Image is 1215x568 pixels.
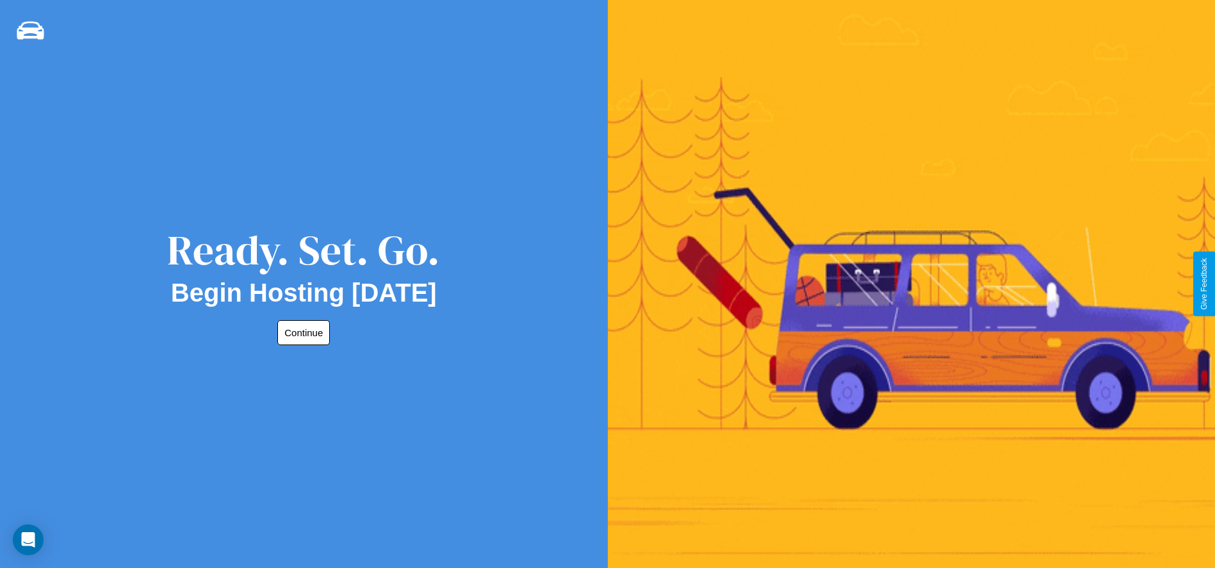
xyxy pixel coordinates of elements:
div: Open Intercom Messenger [13,524,44,555]
h2: Begin Hosting [DATE] [171,279,437,307]
div: Give Feedback [1200,258,1209,310]
button: Continue [277,320,330,345]
div: Ready. Set. Go. [167,222,440,279]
